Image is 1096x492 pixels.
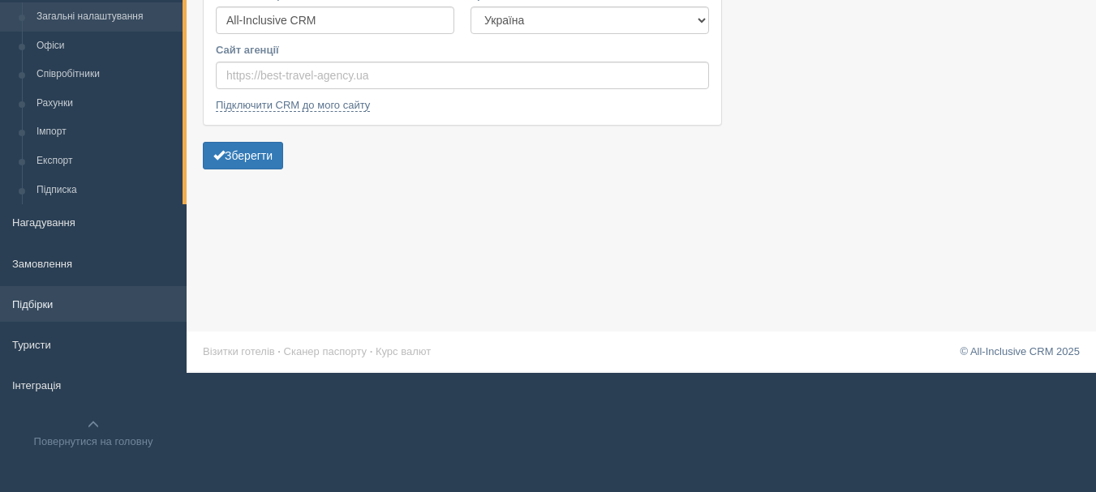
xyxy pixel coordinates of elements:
[960,345,1080,357] a: © All-Inclusive CRM 2025
[203,142,283,169] button: Зберегти
[376,345,431,357] a: Курс валют
[277,345,281,357] span: ·
[29,2,183,32] a: Загальні налаштування
[203,345,275,357] a: Візитки готелів
[216,99,370,112] a: Підключити CRM до мого сайту
[29,60,183,89] a: Співробітники
[29,176,183,205] a: Підписка
[29,147,183,176] a: Експорт
[284,345,367,357] a: Сканер паспорту
[29,32,183,61] a: Офіси
[29,89,183,118] a: Рахунки
[29,118,183,147] a: Імпорт
[216,42,709,58] label: Сайт агенції
[216,62,709,89] input: https://best-travel-agency.ua
[370,345,373,357] span: ·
